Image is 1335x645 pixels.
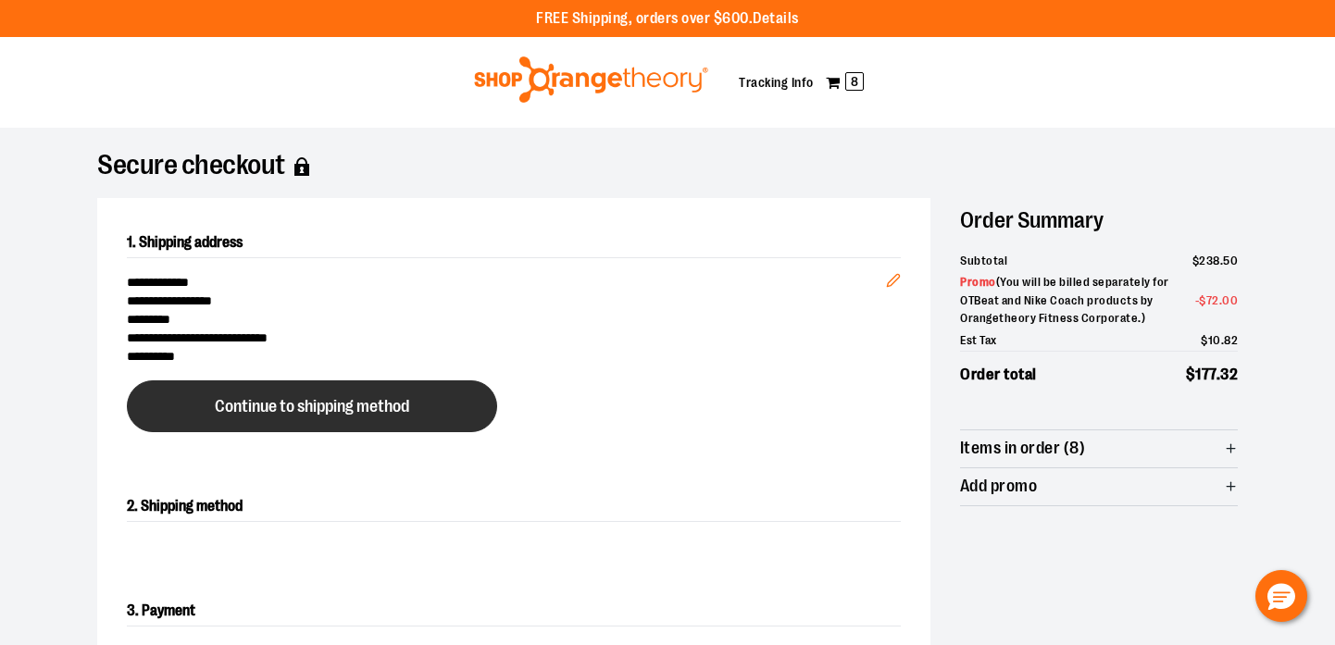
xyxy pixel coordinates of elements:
h1: Secure checkout [97,157,1238,176]
span: Continue to shipping method [215,398,409,416]
h2: 2. Shipping method [127,491,901,522]
span: $ [1186,366,1196,383]
span: Order total [960,363,1037,387]
span: ( You will be billed separately for OTBeat and Nike Coach products by Orangetheory Fitness Corpor... [960,275,1169,325]
button: Add promo [960,468,1238,505]
span: 8 [845,72,864,91]
button: Hello, have a question? Let’s chat. [1255,570,1307,622]
span: $ [1199,293,1206,307]
span: 50 [1223,254,1238,267]
span: . [1219,293,1223,307]
span: . [1220,254,1224,267]
img: Shop Orangetheory [471,56,711,103]
h2: Order Summary [960,198,1238,242]
span: Subtotal [960,252,1007,270]
button: Continue to shipping method [127,380,497,432]
button: Items in order (8) [960,430,1238,467]
p: FREE Shipping, orders over $600. [536,8,799,30]
span: Promo [960,275,996,289]
span: Est Tax [960,331,997,350]
button: Edit [871,243,916,308]
span: 177 [1195,366,1216,383]
span: 00 [1222,293,1238,307]
a: Details [753,10,799,27]
span: 10 [1208,333,1221,347]
h2: 1. Shipping address [127,228,901,258]
a: Tracking Info [739,75,814,90]
span: 72 [1206,293,1219,307]
span: - [1195,291,1239,310]
span: Add promo [960,478,1037,495]
span: $ [1192,254,1200,267]
span: 238 [1199,254,1220,267]
span: Items in order (8) [960,440,1085,457]
span: 32 [1220,366,1238,383]
h2: 3. Payment [127,596,901,626]
span: . [1221,333,1225,347]
span: $ [1201,333,1208,347]
span: . [1216,366,1221,383]
span: 82 [1224,333,1238,347]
